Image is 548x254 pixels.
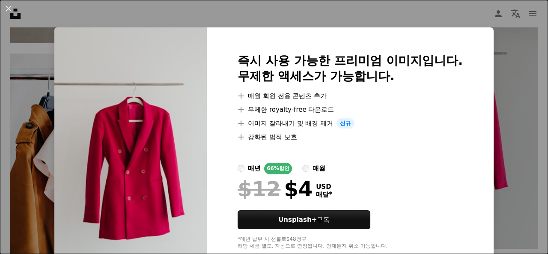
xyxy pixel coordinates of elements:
[278,216,317,224] strong: Unsplash+
[238,132,463,142] li: 강화된 법적 보호
[313,163,325,173] div: 매월
[238,91,463,101] li: 매월 회원 전용 콘텐츠 추가
[238,53,463,84] h2: 즉시 사용 가능한 프리미엄 이미지입니다. 무제한 액세스가 가능합니다.
[238,178,280,200] span: $12
[302,165,309,172] input: 매월
[248,163,261,173] div: 매년
[238,236,463,250] div: *매년 납부 시 선불로 $48 청구 해당 세금 별도. 자동으로 연장됩니다. 언제든지 취소 가능합니다.
[238,178,313,200] div: $4
[238,210,370,229] button: Unsplash+구독
[238,118,463,128] li: 이미지 잘라내기 및 배경 제거
[264,163,292,174] div: 66% 할인
[337,118,354,128] span: 신규
[238,165,244,172] input: 매년66%할인
[238,105,463,115] li: 무제한 royalty-free 다운로드
[316,183,332,191] span: USD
